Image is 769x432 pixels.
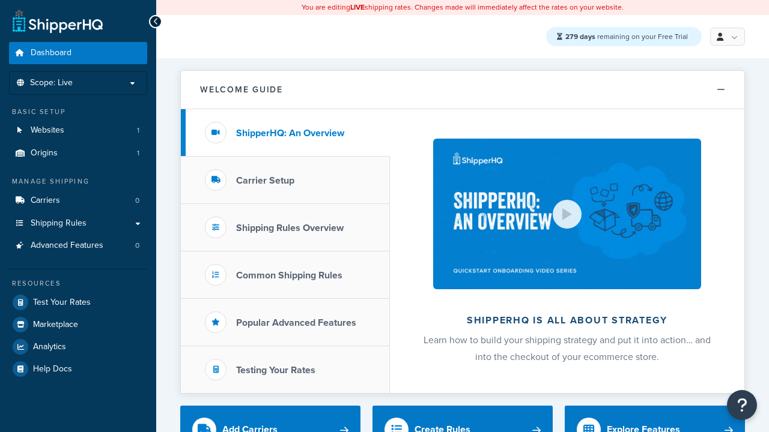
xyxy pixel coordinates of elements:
[9,142,147,164] a: Origins1
[350,2,365,13] b: LIVE
[33,298,91,308] span: Test Your Rates
[9,235,147,257] a: Advanced Features0
[236,128,344,139] h3: ShipperHQ: An Overview
[9,119,147,142] a: Websites1
[9,336,147,358] a: Analytics
[31,218,87,229] span: Shipping Rules
[9,292,147,313] a: Test Your Rates
[33,320,78,330] span: Marketplace
[30,78,73,88] span: Scope: Live
[9,176,147,187] div: Manage Shipping
[9,42,147,64] a: Dashboard
[31,48,71,58] span: Dashboard
[9,119,147,142] li: Websites
[9,358,147,380] a: Help Docs
[9,235,147,257] li: Advanced Features
[9,142,147,164] li: Origins
[565,31,688,42] span: remaining on your Free Trial
[422,315,713,326] h2: ShipperHQ is all about strategy
[135,196,139,206] span: 0
[200,85,283,94] h2: Welcome Guide
[236,365,315,376] h3: Testing Your Rates
[9,278,147,289] div: Resources
[9,314,147,335] a: Marketplace
[9,190,147,212] li: Carriers
[9,212,147,235] a: Shipping Rules
[424,333,711,364] span: Learn how to build your shipping strategy and put it into action… and into the checkout of your e...
[727,390,757,420] button: Open Resource Center
[236,175,294,186] h3: Carrier Setup
[31,196,60,206] span: Carriers
[9,190,147,212] a: Carriers0
[137,125,139,136] span: 1
[135,241,139,251] span: 0
[33,364,72,374] span: Help Docs
[433,139,701,289] img: ShipperHQ is all about strategy
[565,31,595,42] strong: 279 days
[181,71,744,109] button: Welcome Guide
[137,148,139,158] span: 1
[31,241,103,251] span: Advanced Features
[31,125,64,136] span: Websites
[9,107,147,117] div: Basic Setup
[236,317,356,328] h3: Popular Advanced Features
[33,342,66,352] span: Analytics
[236,270,342,281] h3: Common Shipping Rules
[31,148,58,158] span: Origins
[236,223,344,233] h3: Shipping Rules Overview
